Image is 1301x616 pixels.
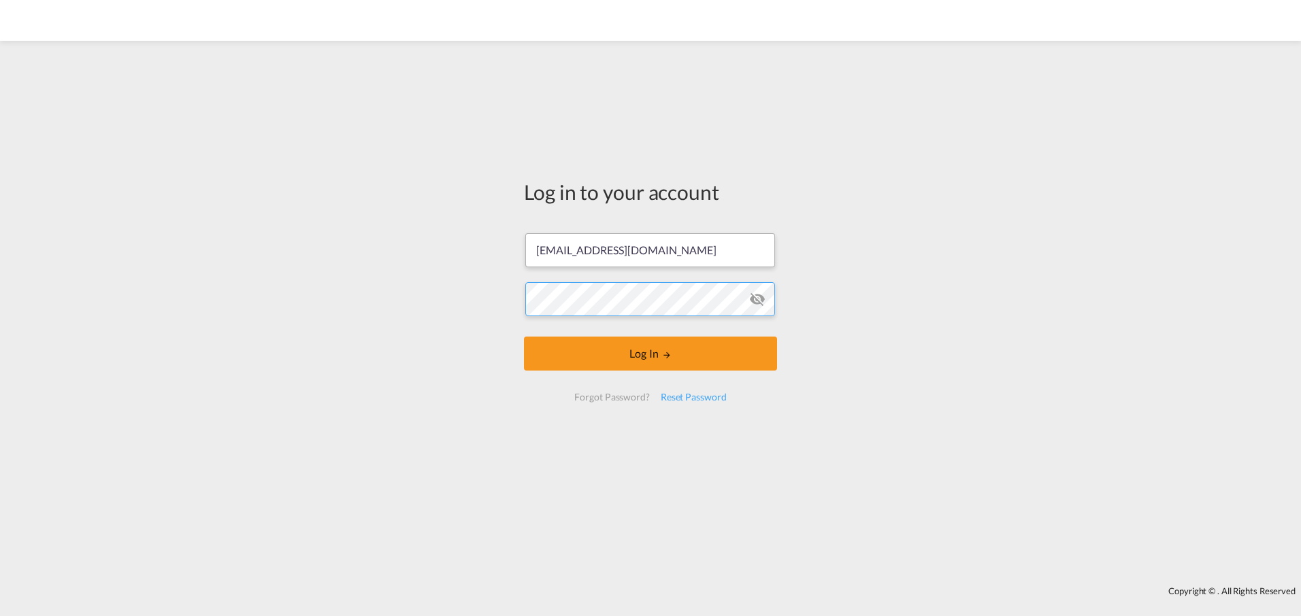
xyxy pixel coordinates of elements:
div: Reset Password [655,385,732,409]
button: LOGIN [524,337,777,371]
input: Enter email/phone number [525,233,775,267]
div: Log in to your account [524,177,777,206]
div: Forgot Password? [569,385,655,409]
md-icon: icon-eye-off [749,291,765,307]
